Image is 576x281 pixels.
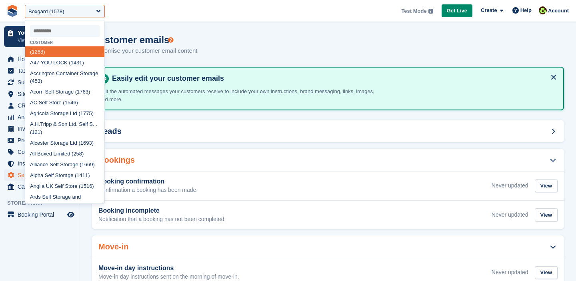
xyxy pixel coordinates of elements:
div: Accrington Container Storage (453) [25,68,104,87]
span: Booking Portal [18,209,66,220]
span: Insurance [18,158,66,169]
span: Get Live [447,7,467,15]
a: menu [4,146,76,157]
a: menu [4,135,76,146]
div: Ards Self Storage and Removals (1083) [25,191,104,210]
a: Preview store [66,210,76,219]
div: Customer [25,40,104,45]
div: Boxgard (1578) [28,8,64,16]
a: menu [4,181,76,192]
p: Notification that a booking has not been completed. [98,216,226,223]
h2: Bookings [98,155,135,165]
a: menu [4,100,76,111]
a: menu [4,65,76,76]
h2: Leads [98,127,122,136]
img: icon-info-grey-7440780725fd019a000dd9b08b2336e03edf1995a4989e88bcd33f0948082b44.svg [428,9,433,14]
span: CRM [18,100,66,111]
p: Your onboarding [18,30,65,36]
h1: Customer emails [92,34,197,45]
div: All Boxed Limited (258) [25,148,104,159]
div: Alpha Self Storage (1411) [25,170,104,181]
div: Anglia UK Self Store (1516) [25,181,104,191]
span: Analytics [18,112,66,123]
a: menu [4,123,76,134]
div: Alliance Self Storage (1669) [25,159,104,170]
div: Agricola Storage Ltd (1775) [25,108,104,119]
p: Confirmation a booking has been made. [98,187,198,194]
span: Sites [18,88,66,100]
a: menu [4,169,76,181]
div: Tooltip anchor [167,36,174,44]
div: View [535,208,558,221]
span: Settings [18,169,66,181]
span: Help [520,6,532,14]
a: menu [4,54,76,65]
p: Edit the automated messages your customers receive to include your own instructions, brand messag... [99,88,379,103]
div: Never updated [492,211,528,219]
p: View next steps [18,37,65,44]
span: Subscriptions [18,77,66,88]
div: View [535,179,558,193]
div: View [535,266,558,279]
h3: Booking incomplete [98,207,226,214]
div: Never updated [492,268,528,277]
a: Booking incomplete Notification that a booking has not been completed. Never updated View [92,201,564,229]
div: Acorn Self Storage (1763) [25,87,104,98]
div: AC Self Store (1546) [25,98,104,108]
a: Your onboarding View next steps [4,26,76,47]
p: Move-in day instructions sent on the morning of move-in. [98,273,239,281]
img: stora-icon-8386f47178a22dfd0bd8f6a31ec36ba5ce8667c1dd55bd0f319d3a0aa187defe.svg [6,5,18,17]
h2: Move-in [98,242,129,251]
span: Coupons [18,146,66,157]
p: Customise your customer email content [92,46,197,56]
span: Storefront [7,199,80,207]
span: Test Mode [401,7,426,15]
a: menu [4,209,76,220]
img: Catherine Coffey [539,6,547,14]
h4: Easily edit your customer emails [109,74,557,83]
a: menu [4,77,76,88]
a: Booking confirmation Confirmation a booking has been made. Never updated View [92,171,564,200]
h3: Move-in day instructions [98,265,239,272]
span: Pricing [18,135,66,146]
div: A.H.Tripp & Son Ltd. Self S... (121) [25,119,104,138]
a: Get Live [442,4,472,18]
span: Account [548,7,569,15]
div: A47 YOU LOCK (1431) [25,57,104,68]
div: (1268) [25,46,104,57]
a: menu [4,88,76,100]
a: menu [4,112,76,123]
span: Create [481,6,497,14]
span: Home [18,54,66,65]
div: Never updated [492,181,528,190]
span: Tasks [18,65,66,76]
div: Alcester Storage Ltd (1693) [25,138,104,148]
a: menu [4,158,76,169]
h3: Booking confirmation [98,178,198,185]
span: Invoices [18,123,66,134]
span: Capital [18,181,66,192]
